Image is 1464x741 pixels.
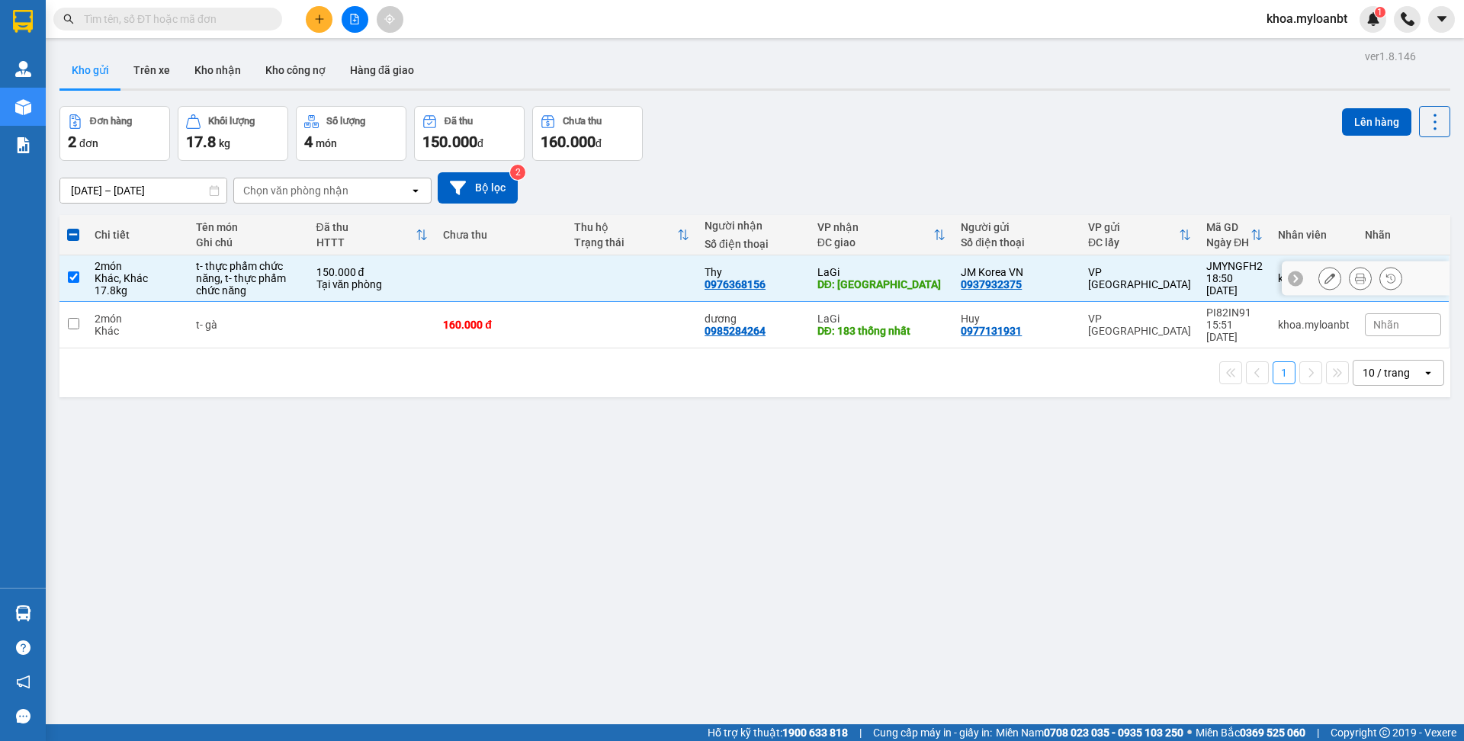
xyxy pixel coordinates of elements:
button: Kho công nợ [253,52,338,88]
span: Nhãn [1373,319,1399,331]
div: Sửa đơn hàng [1318,267,1341,290]
div: Đơn hàng [90,116,132,127]
div: DĐ: 183 thống nhất [817,325,946,337]
span: Cung cấp máy in - giấy in: [873,724,992,741]
div: 0937932375 [961,278,1022,290]
div: LaGi [817,313,946,325]
span: đ [477,137,483,149]
strong: 0708 023 035 - 0935 103 250 [1044,727,1183,739]
div: 0976368156 [705,278,766,290]
div: ĐC lấy [1088,236,1179,249]
span: 1 [1377,7,1382,18]
div: Ngày ĐH [1206,236,1250,249]
button: Lên hàng [1342,108,1411,136]
span: aim [384,14,395,24]
span: 150.000 [422,133,477,151]
div: Thu hộ [574,221,677,233]
div: Thy [705,266,802,278]
strong: 1900 633 818 [782,727,848,739]
div: 2 món [95,260,181,272]
div: VP [GEOGRAPHIC_DATA] [1088,313,1191,337]
div: khoa.myloanbt [1278,319,1350,331]
div: dương [705,313,802,325]
div: Người nhận [705,220,802,232]
button: Đơn hàng2đơn [59,106,170,161]
span: copyright [1379,727,1390,738]
sup: 1 [1375,7,1385,18]
span: 4 [304,133,313,151]
input: Tìm tên, số ĐT hoặc mã đơn [84,11,264,27]
div: Tại văn phòng [316,278,429,290]
span: caret-down [1435,12,1449,26]
div: Mã GD [1206,221,1250,233]
button: aim [377,6,403,33]
span: đ [596,137,602,149]
button: Hàng đã giao [338,52,426,88]
span: file-add [349,14,360,24]
div: Người gửi [961,221,1073,233]
div: Chưa thu [563,116,602,127]
button: Kho nhận [182,52,253,88]
button: file-add [342,6,368,33]
svg: open [409,184,422,197]
span: Hỗ trợ kỹ thuật: [708,724,848,741]
div: Huy [961,313,1073,325]
div: Đã thu [316,221,416,233]
div: Chọn văn phòng nhận [243,183,348,198]
div: Số lượng [326,116,365,127]
div: Tên món [196,221,300,233]
img: phone-icon [1401,12,1414,26]
img: warehouse-icon [15,61,31,77]
div: Khối lượng [208,116,255,127]
button: Khối lượng17.8kg [178,106,288,161]
div: 150.000 đ [316,266,429,278]
div: VP nhận [817,221,934,233]
div: LaGi [817,266,946,278]
div: Khác [95,325,181,337]
th: Toggle SortBy [1199,215,1270,255]
sup: 2 [510,165,525,180]
button: Số lượng4món [296,106,406,161]
div: Đã thu [445,116,473,127]
span: khoa.myloanbt [1254,9,1360,28]
th: Toggle SortBy [810,215,954,255]
span: notification [16,675,30,689]
div: 2 món [95,313,181,325]
div: JMYNGFH2 [1206,260,1263,272]
div: Nhân viên [1278,229,1350,241]
div: ver 1.8.146 [1365,48,1416,65]
svg: open [1422,367,1434,379]
div: Khác, Khác [95,272,181,284]
button: Chưa thu160.000đ [532,106,643,161]
div: Số điện thoại [961,236,1073,249]
div: JM Korea VN [961,266,1073,278]
button: Kho gửi [59,52,121,88]
div: HTTT [316,236,416,249]
th: Toggle SortBy [309,215,436,255]
span: ⚪️ [1187,730,1192,736]
img: warehouse-icon [15,605,31,621]
button: Bộ lọc [438,172,518,204]
div: 17.8 kg [95,284,181,297]
span: | [1317,724,1319,741]
img: logo-vxr [13,10,33,33]
span: đơn [79,137,98,149]
button: plus [306,6,332,33]
img: icon-new-feature [1366,12,1380,26]
span: 2 [68,133,76,151]
button: Trên xe [121,52,182,88]
button: 1 [1273,361,1295,384]
span: 17.8 [186,133,216,151]
span: | [859,724,862,741]
div: ĐC giao [817,236,934,249]
div: PI82IN91 [1206,306,1263,319]
div: Chưa thu [443,229,558,241]
div: Chi tiết [95,229,181,241]
div: t- gà [196,319,300,331]
div: 15:51 [DATE] [1206,319,1263,343]
div: VP [GEOGRAPHIC_DATA] [1088,266,1191,290]
span: Miền Bắc [1196,724,1305,741]
div: DĐ: Tân Nghĩa [817,278,946,290]
div: 18:50 [DATE] [1206,272,1263,297]
div: Số điện thoại [705,238,802,250]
